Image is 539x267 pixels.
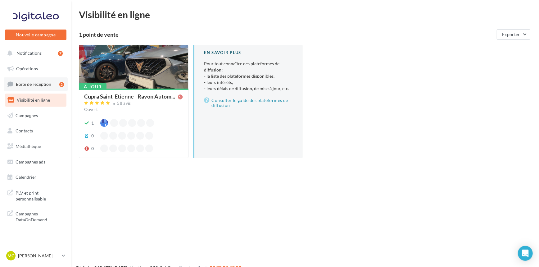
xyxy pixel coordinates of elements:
[4,171,68,184] a: Calendrier
[204,79,293,85] li: - leurs intérêts,
[16,144,41,149] span: Médiathèque
[204,85,293,92] li: - leurs délais de diffusion, de mise à jour, etc.
[58,51,63,56] div: 7
[204,97,293,109] a: Consulter le guide des plateformes de diffusion
[4,155,68,168] a: Campagnes ads
[16,113,38,118] span: Campagnes
[5,250,66,262] a: MC [PERSON_NAME]
[204,50,293,56] div: En savoir plus
[4,62,68,75] a: Opérations
[84,100,183,108] a: 58 avis
[4,186,68,205] a: PLV et print personnalisable
[16,189,64,202] span: PLV et print personnalisable
[204,73,293,79] li: - la liste des plateformes disponibles,
[79,32,494,37] div: 1 point de vente
[16,174,36,180] span: Calendrier
[7,253,14,259] span: MC
[4,140,68,153] a: Médiathèque
[502,32,520,37] span: Exporter
[84,107,98,112] span: Ouvert
[18,253,59,259] p: [PERSON_NAME]
[16,209,64,223] span: Campagnes DataOnDemand
[84,94,175,99] span: Cupra Saint-Etienne - Ravon Autom...
[4,124,68,137] a: Contacts
[16,81,51,87] span: Boîte de réception
[16,159,45,164] span: Campagnes ads
[4,109,68,122] a: Campagnes
[4,77,68,91] a: Boîte de réception2
[518,246,533,261] div: Open Intercom Messenger
[16,128,33,133] span: Contacts
[117,101,131,105] div: 58 avis
[91,145,94,152] div: 0
[91,120,94,126] div: 1
[16,50,42,56] span: Notifications
[4,207,68,225] a: Campagnes DataOnDemand
[4,47,65,60] button: Notifications 7
[59,82,64,87] div: 2
[91,133,94,139] div: 0
[497,29,530,40] button: Exporter
[4,94,68,107] a: Visibilité en ligne
[204,61,293,92] p: Pour tout connaître des plateformes de diffusion :
[79,83,106,90] div: À jour
[79,10,532,19] div: Visibilité en ligne
[16,66,38,71] span: Opérations
[17,97,50,103] span: Visibilité en ligne
[5,30,66,40] button: Nouvelle campagne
